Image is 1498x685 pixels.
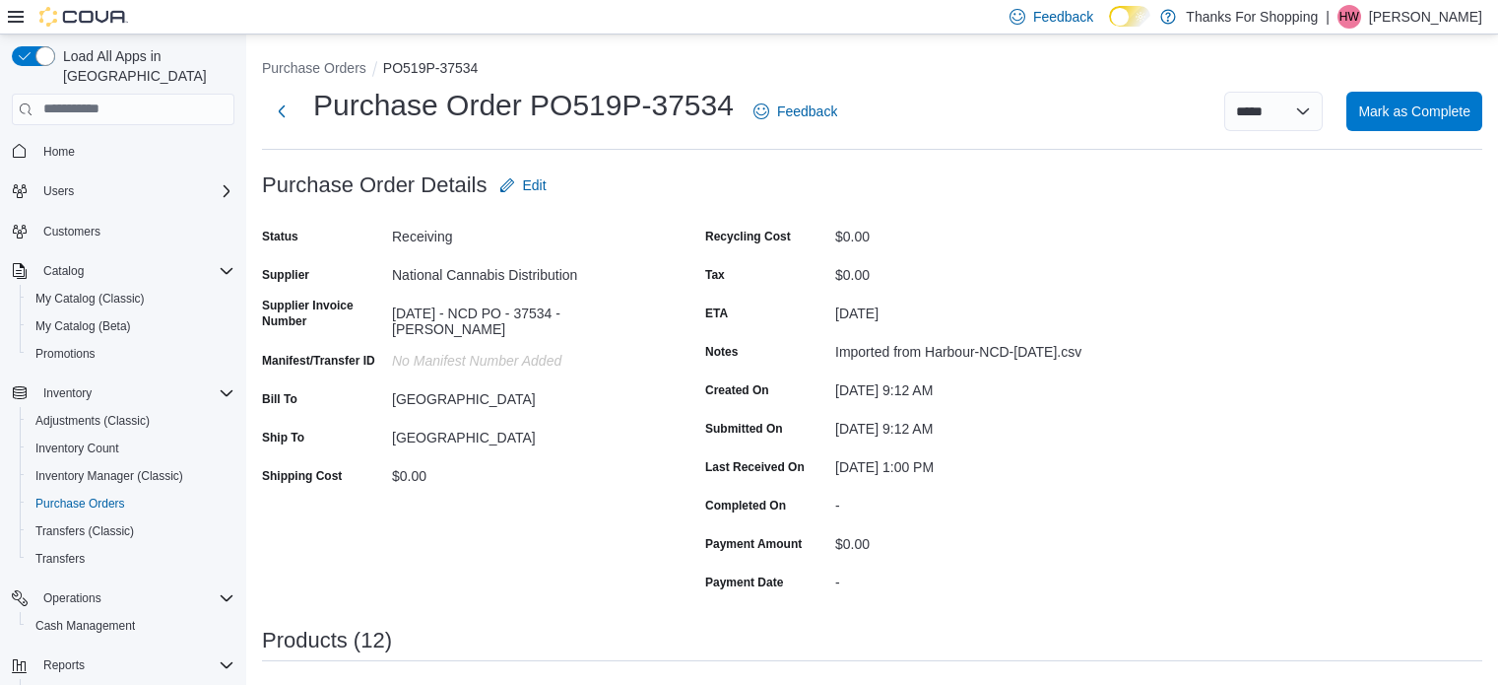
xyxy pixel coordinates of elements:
[392,221,656,244] div: Receiving
[35,140,83,164] a: Home
[43,183,74,199] span: Users
[262,267,309,283] label: Supplier
[20,490,242,517] button: Purchase Orders
[35,259,92,283] button: Catalog
[705,575,783,590] label: Payment Date
[705,306,728,321] label: ETA
[20,517,242,545] button: Transfers (Classic)
[35,381,99,405] button: Inventory
[35,653,93,677] button: Reports
[35,441,119,456] span: Inventory Count
[835,451,1099,475] div: [DATE] 1:00 PM
[4,584,242,612] button: Operations
[28,342,234,366] span: Promotions
[1337,5,1361,29] div: Hannah Waugh
[20,285,242,312] button: My Catalog (Classic)
[262,468,342,484] label: Shipping Cost
[20,612,242,640] button: Cash Management
[20,462,242,490] button: Inventory Manager (Classic)
[35,413,150,429] span: Adjustments (Classic)
[262,430,304,445] label: Ship To
[262,92,301,131] button: Next
[28,409,158,433] a: Adjustments (Classic)
[835,298,1099,321] div: [DATE]
[43,657,85,673] span: Reports
[35,496,125,512] span: Purchase Orders
[1033,7,1093,27] span: Feedback
[705,498,786,514] label: Completed On
[705,267,725,283] label: Tax
[28,287,234,310] span: My Catalog (Classic)
[20,407,242,435] button: Adjustments (Classic)
[28,492,133,515] a: Purchase Orders
[43,385,92,401] span: Inventory
[392,345,656,369] div: No Manifest Number added
[35,291,145,307] span: My Catalog (Classic)
[835,336,1099,360] div: Imported from Harbour-NCD-[DATE].csv
[835,490,1099,514] div: -
[20,545,242,573] button: Transfers
[746,92,845,131] a: Feedback
[28,287,153,310] a: My Catalog (Classic)
[28,464,234,488] span: Inventory Manager (Classic)
[35,220,108,243] a: Customers
[4,651,242,679] button: Reports
[28,437,234,460] span: Inventory Count
[4,137,242,166] button: Home
[35,586,109,610] button: Operations
[835,221,1099,244] div: $0.00
[392,259,656,283] div: National Cannabis Distribution
[35,346,96,362] span: Promotions
[392,460,656,484] div: $0.00
[43,224,100,240] span: Customers
[705,229,791,244] label: Recycling Cost
[28,314,139,338] a: My Catalog (Beta)
[35,139,234,164] span: Home
[313,86,734,125] h1: Purchase Order PO519P-37534
[491,166,554,205] button: Edit
[35,618,135,634] span: Cash Management
[1369,5,1482,29] p: [PERSON_NAME]
[28,614,234,638] span: Cash Management
[262,229,298,244] label: Status
[28,614,143,638] a: Cash Management
[262,629,392,652] h3: Products (12)
[835,413,1099,437] div: [DATE] 9:12 AM
[262,298,384,329] label: Supplier Invoice Number
[28,342,103,366] a: Promotions
[28,547,93,571] a: Transfers
[35,381,234,405] span: Inventory
[35,551,85,567] span: Transfers
[262,60,366,76] button: Purchase Orders
[705,459,805,475] label: Last Received On
[262,173,488,197] h3: Purchase Order Details
[35,468,183,484] span: Inventory Manager (Classic)
[1186,5,1318,29] p: Thanks For Shopping
[777,102,837,121] span: Feedback
[4,217,242,245] button: Customers
[835,259,1099,283] div: $0.00
[4,257,242,285] button: Catalog
[1339,5,1359,29] span: HW
[43,263,84,279] span: Catalog
[392,422,656,445] div: [GEOGRAPHIC_DATA]
[28,547,234,571] span: Transfers
[262,353,375,369] label: Manifest/Transfer ID
[4,177,242,205] button: Users
[35,179,82,203] button: Users
[35,653,234,677] span: Reports
[383,60,479,76] button: PO519P-37534
[35,259,234,283] span: Catalog
[835,375,1099,398] div: [DATE] 9:12 AM
[705,344,738,360] label: Notes
[39,7,128,27] img: Cova
[43,590,101,606] span: Operations
[705,382,769,398] label: Created On
[835,567,1099,590] div: -
[28,492,234,515] span: Purchase Orders
[1109,27,1110,28] span: Dark Mode
[20,312,242,340] button: My Catalog (Beta)
[28,519,142,543] a: Transfers (Classic)
[4,379,242,407] button: Inventory
[523,175,547,195] span: Edit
